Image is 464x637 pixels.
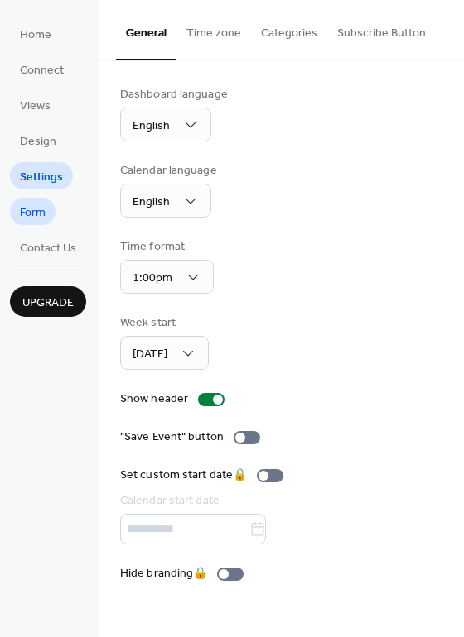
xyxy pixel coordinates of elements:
[10,55,74,83] a: Connect
[120,314,205,332] div: Week start
[120,86,228,103] div: Dashboard language
[20,62,64,79] span: Connect
[10,162,73,189] a: Settings
[10,233,86,261] a: Contact Us
[20,133,56,151] span: Design
[133,343,167,366] span: [DATE]
[120,390,188,408] div: Show header
[133,115,170,137] span: English
[10,127,66,154] a: Design
[20,98,51,115] span: Views
[20,169,63,186] span: Settings
[133,267,172,290] span: 1:00pm
[10,91,60,118] a: Views
[20,240,76,257] span: Contact Us
[120,162,217,180] div: Calendar language
[10,20,61,47] a: Home
[10,286,86,317] button: Upgrade
[22,295,74,312] span: Upgrade
[133,191,170,213] span: English
[120,429,224,446] div: "Save Event" button
[120,238,210,256] div: Time format
[20,26,51,44] span: Home
[20,204,46,222] span: Form
[10,198,56,225] a: Form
